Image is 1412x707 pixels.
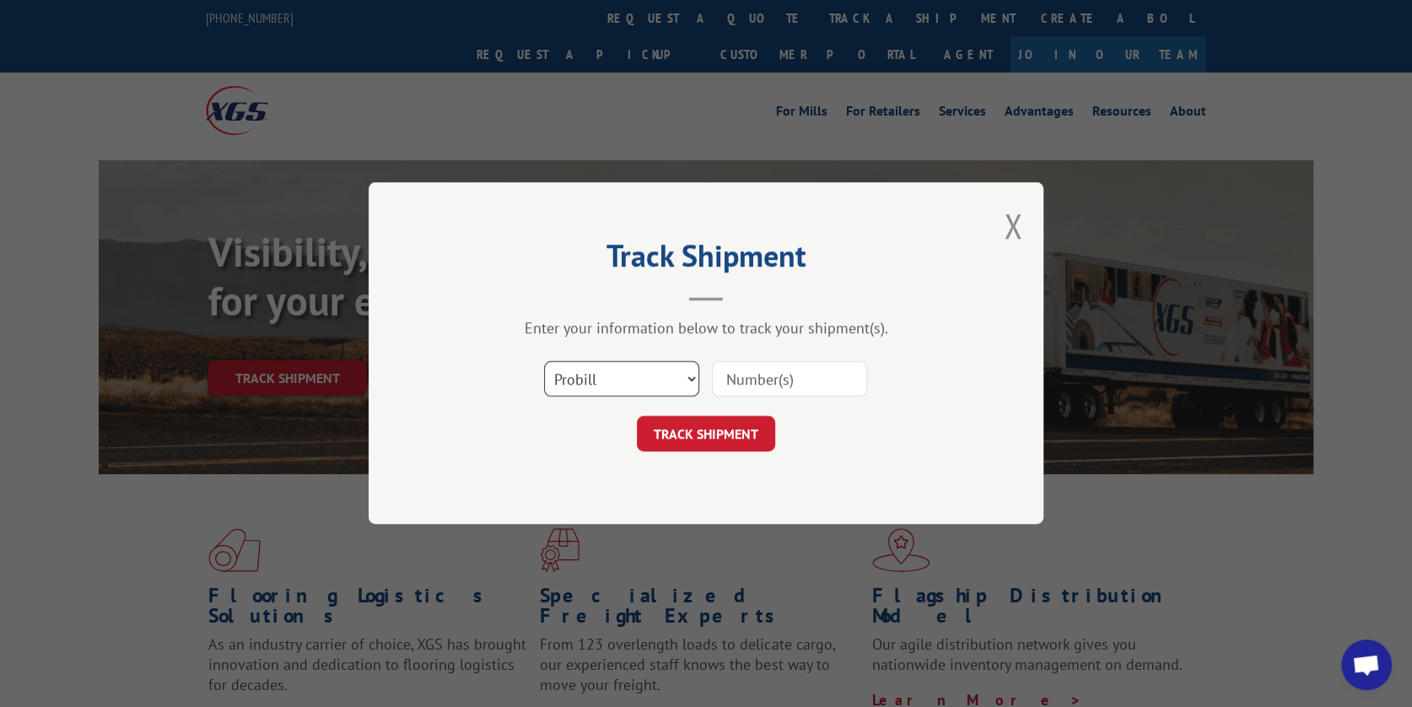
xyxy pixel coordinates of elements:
div: Enter your information below to track your shipment(s). [453,319,959,338]
button: Close modal [1004,203,1022,248]
input: Number(s) [712,362,867,397]
h2: Track Shipment [453,244,959,276]
button: TRACK SHIPMENT [637,417,775,452]
div: Open chat [1341,640,1392,690]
